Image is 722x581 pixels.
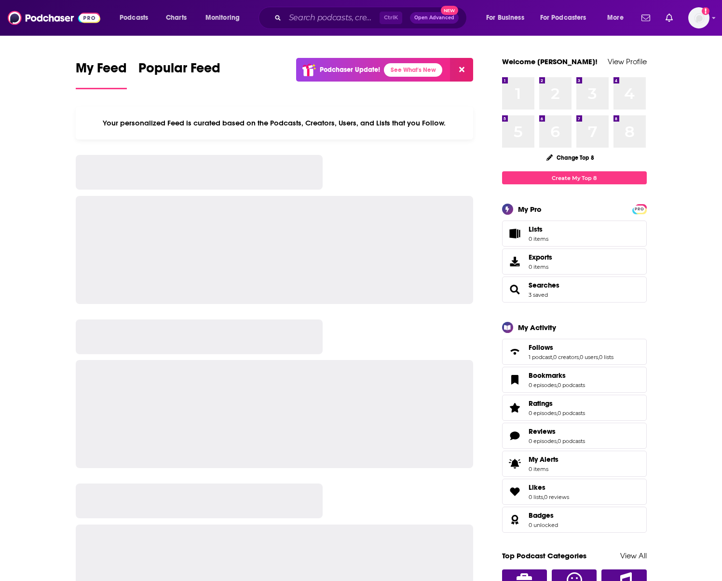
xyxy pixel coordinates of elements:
a: Ratings [529,399,585,408]
a: My Alerts [502,451,647,477]
a: Show notifications dropdown [662,10,677,26]
span: My Alerts [505,457,525,470]
a: Likes [505,485,525,498]
button: open menu [199,10,252,26]
a: See What's New [384,63,442,77]
a: 0 lists [529,494,543,500]
span: Bookmarks [502,367,647,393]
span: Searches [502,277,647,303]
a: 3 saved [529,291,548,298]
a: 0 users [580,354,598,360]
span: Podcasts [120,11,148,25]
span: 0 items [529,263,552,270]
a: View Profile [608,57,647,66]
span: For Podcasters [540,11,586,25]
a: Bookmarks [529,371,585,380]
a: View All [620,551,647,560]
a: Exports [502,249,647,275]
button: Show profile menu [688,7,709,28]
span: , [598,354,599,360]
span: 0 items [529,466,559,472]
a: 0 unlocked [529,522,558,528]
span: Follows [529,343,553,352]
span: Follows [502,339,647,365]
span: Likes [529,483,545,492]
a: Reviews [505,429,525,443]
span: Likes [502,479,647,505]
a: Ratings [505,401,525,415]
span: More [607,11,624,25]
button: open menu [534,10,600,26]
a: Create My Top 8 [502,171,647,184]
a: 0 episodes [529,438,557,444]
a: Searches [529,281,559,290]
span: My Alerts [529,455,559,464]
a: PRO [634,205,645,212]
a: Show notifications dropdown [638,10,654,26]
span: Lists [529,225,543,234]
span: Open Advanced [414,15,454,20]
a: Charts [160,10,192,26]
span: Ratings [529,399,553,408]
a: 0 creators [553,354,579,360]
a: Top Podcast Categories [502,551,586,560]
a: 0 reviews [544,494,569,500]
span: , [557,382,558,388]
button: Open AdvancedNew [410,12,459,24]
div: My Activity [518,323,556,332]
span: Exports [505,255,525,268]
div: Your personalized Feed is curated based on the Podcasts, Creators, Users, and Lists that you Follow. [76,107,474,139]
span: , [557,438,558,444]
img: User Profile [688,7,709,28]
span: For Business [486,11,524,25]
input: Search podcasts, credits, & more... [285,10,380,26]
a: Likes [529,483,569,492]
span: Badges [529,511,554,520]
a: Badges [529,511,558,520]
span: New [441,6,458,15]
a: 0 lists [599,354,613,360]
a: My Feed [76,60,127,89]
span: Lists [505,227,525,240]
div: Search podcasts, credits, & more... [268,7,476,29]
span: Monitoring [205,11,240,25]
img: Podchaser - Follow, Share and Rate Podcasts [8,9,100,27]
button: open menu [479,10,536,26]
a: 0 episodes [529,382,557,388]
span: Logged in as evankrask [688,7,709,28]
a: Reviews [529,427,585,436]
span: Reviews [502,423,647,449]
span: PRO [634,206,645,213]
button: Change Top 8 [541,152,600,164]
div: My Pro [518,205,542,214]
a: 0 podcasts [558,382,585,388]
span: Popular Feed [138,60,220,82]
span: Ratings [502,395,647,421]
span: , [543,494,544,500]
a: 0 episodes [529,410,557,416]
span: Lists [529,225,548,234]
a: 0 podcasts [558,438,585,444]
button: open menu [600,10,636,26]
span: Badges [502,507,647,533]
a: Bookmarks [505,373,525,387]
span: Reviews [529,427,556,436]
a: Searches [505,283,525,296]
a: Follows [505,345,525,359]
span: My Feed [76,60,127,82]
span: Bookmarks [529,371,566,380]
span: , [579,354,580,360]
span: , [552,354,553,360]
span: Charts [166,11,187,25]
button: open menu [113,10,161,26]
span: Exports [529,253,552,262]
a: Popular Feed [138,60,220,89]
span: , [557,410,558,416]
a: 0 podcasts [558,410,585,416]
a: 1 podcast [529,354,552,360]
span: Ctrl K [380,12,402,24]
a: Welcome [PERSON_NAME]! [502,57,598,66]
